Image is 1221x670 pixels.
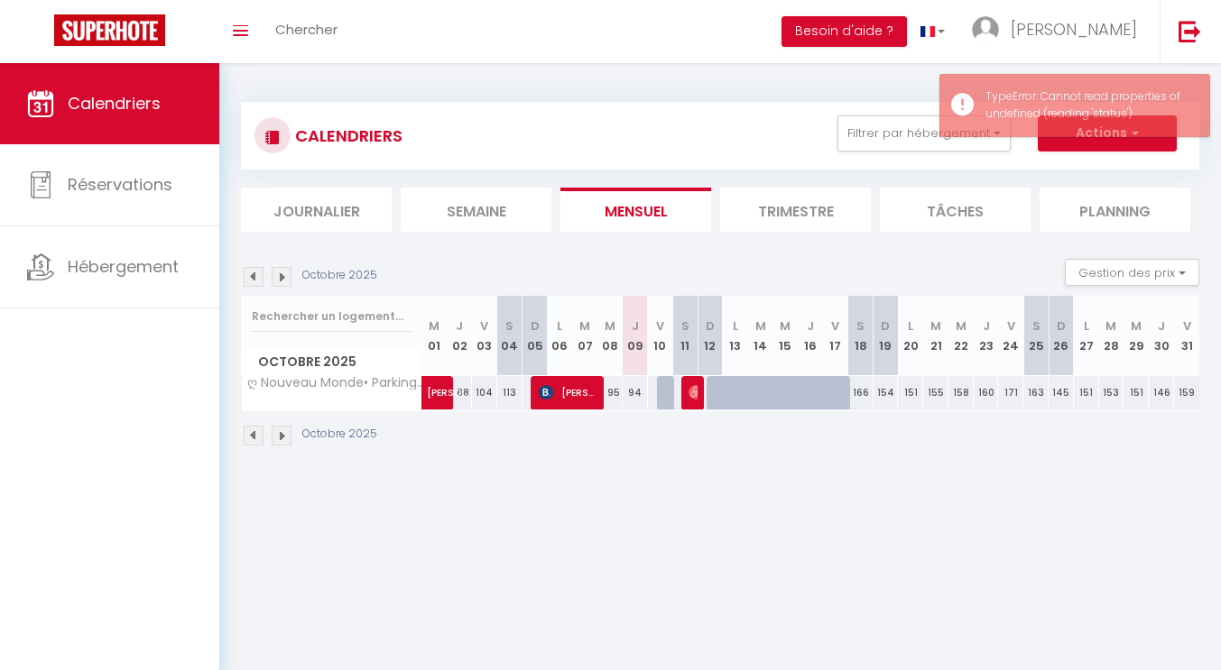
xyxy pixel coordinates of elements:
span: [PERSON_NAME] [689,375,697,409]
abbr: M [755,317,766,335]
span: [PERSON_NAME] [1011,18,1137,41]
a: [PERSON_NAME] [422,376,448,410]
th: 09 [623,296,648,376]
div: 113 [497,376,523,409]
div: 145 [1049,376,1074,409]
abbr: D [881,317,890,335]
p: Octobre 2025 [302,426,377,443]
button: Besoin d'aide ? [782,16,907,47]
th: 31 [1174,296,1199,376]
div: 95 [597,376,623,409]
th: 25 [1023,296,1049,376]
div: 166 [848,376,874,409]
div: 159 [1174,376,1199,409]
th: 13 [723,296,748,376]
abbr: L [733,317,738,335]
abbr: J [807,317,814,335]
div: 158 [948,376,974,409]
button: Gestion des prix [1065,259,1199,286]
span: Octobre 2025 [242,349,421,375]
div: 154 [874,376,899,409]
abbr: V [1007,317,1015,335]
th: 02 [447,296,472,376]
abbr: M [956,317,967,335]
abbr: J [1158,317,1165,335]
span: [PERSON_NAME] [427,366,468,400]
th: 07 [572,296,597,376]
button: Filtrer par hébergement [837,115,1011,151]
abbr: V [1183,317,1191,335]
li: Mensuel [560,188,711,232]
abbr: S [856,317,865,335]
abbr: L [1084,317,1089,335]
th: 14 [748,296,773,376]
abbr: J [632,317,639,335]
div: 155 [923,376,948,409]
th: 10 [648,296,673,376]
li: Planning [1040,188,1190,232]
th: 28 [1099,296,1124,376]
th: 01 [422,296,448,376]
abbr: M [930,317,941,335]
div: 146 [1149,376,1174,409]
th: 30 [1149,296,1174,376]
li: Semaine [401,188,551,232]
span: Réservations [68,173,172,196]
img: ... [972,16,999,43]
abbr: M [1131,317,1142,335]
div: 104 [472,376,497,409]
span: Hébergement [68,255,179,278]
th: 20 [898,296,923,376]
abbr: V [656,317,664,335]
abbr: J [983,317,990,335]
li: Journalier [241,188,392,232]
th: 06 [547,296,572,376]
th: 15 [772,296,798,376]
img: logout [1179,20,1201,42]
th: 22 [948,296,974,376]
div: 151 [1074,376,1099,409]
abbr: S [505,317,513,335]
span: ღ Nouveau Monde• Parking, [GEOGRAPHIC_DATA] avec [PERSON_NAME] [245,376,425,390]
div: 151 [898,376,923,409]
abbr: S [681,317,689,335]
span: Chercher [275,20,338,39]
abbr: L [908,317,913,335]
th: 18 [848,296,874,376]
th: 19 [874,296,899,376]
input: Rechercher un logement... [252,300,412,333]
th: 26 [1049,296,1074,376]
th: 17 [823,296,848,376]
abbr: D [1057,317,1066,335]
th: 11 [672,296,698,376]
li: Tâches [880,188,1031,232]
div: 94 [623,376,648,409]
th: 27 [1074,296,1099,376]
h3: CALENDRIERS [291,115,402,156]
div: 153 [1099,376,1124,409]
div: TypeError: Cannot read properties of undefined (reading 'status') [985,88,1191,123]
p: Octobre 2025 [302,267,377,284]
div: 160 [974,376,999,409]
th: 16 [798,296,823,376]
abbr: S [1032,317,1041,335]
abbr: L [557,317,562,335]
abbr: M [429,317,439,335]
abbr: M [605,317,615,335]
img: Super Booking [54,14,165,46]
th: 04 [497,296,523,376]
div: 151 [1124,376,1149,409]
th: 24 [998,296,1023,376]
abbr: M [579,317,590,335]
th: 21 [923,296,948,376]
th: 08 [597,296,623,376]
div: 163 [1023,376,1049,409]
li: Trimestre [720,188,871,232]
th: 12 [698,296,723,376]
span: [PERSON_NAME] [539,375,597,409]
abbr: V [831,317,839,335]
abbr: J [456,317,463,335]
abbr: D [531,317,540,335]
abbr: V [480,317,488,335]
div: 171 [998,376,1023,409]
